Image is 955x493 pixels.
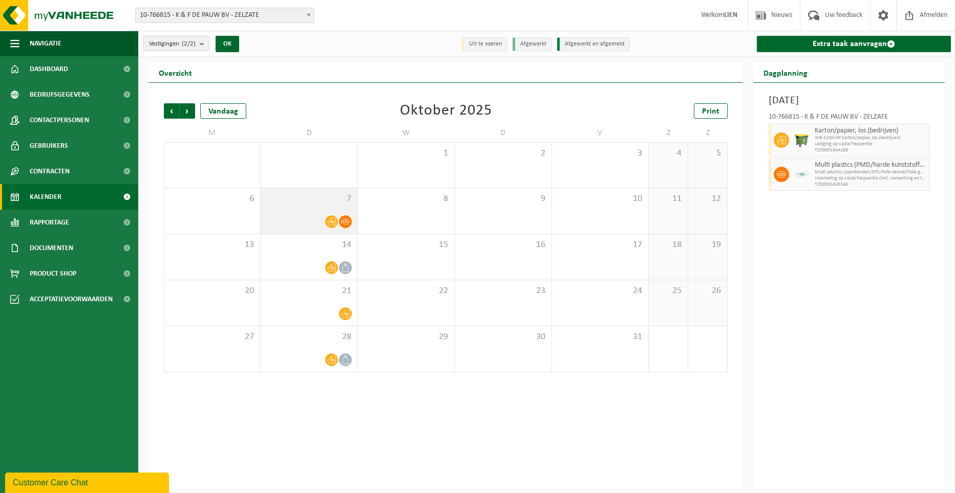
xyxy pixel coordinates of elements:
[30,261,76,286] span: Product Shop
[363,285,449,297] span: 22
[30,210,69,235] span: Rapportage
[30,159,70,184] span: Contracten
[30,133,68,159] span: Gebruikers
[164,103,179,119] span: Vorige
[724,11,737,19] strong: LIEN
[149,36,196,52] span: Vestigingen
[794,132,810,148] img: WB-1100-HPE-GN-50
[30,82,90,107] span: Bedrijfsgegevens
[460,239,546,251] span: 16
[815,147,926,153] span: T250001844189
[815,161,926,169] span: Multi plastics (PMD/harde kunststoffen/spanbanden/EPS/folie naturel/folie gemengd)
[654,193,683,205] span: 11
[513,37,552,51] li: Afgewerkt
[266,285,352,297] span: 21
[400,103,492,119] div: Oktober 2025
[557,285,643,297] span: 24
[815,127,926,135] span: Karton/papier, los (bedrijven)
[693,285,722,297] span: 26
[358,124,455,142] td: W
[654,239,683,251] span: 18
[164,124,261,142] td: M
[30,31,61,56] span: Navigatie
[460,285,546,297] span: 23
[557,331,643,343] span: 31
[363,193,449,205] span: 8
[557,148,643,159] span: 3
[815,182,926,188] span: T250001845348
[694,103,728,119] a: Print
[180,103,195,119] span: Volgende
[169,285,255,297] span: 20
[169,193,255,205] span: 6
[455,124,551,142] td: D
[557,37,630,51] li: Afgewerkt en afgemeld
[30,286,113,312] span: Acceptatievoorwaarden
[30,56,68,82] span: Dashboard
[461,37,507,51] li: Uit te voeren
[30,235,73,261] span: Documenten
[552,124,649,142] td: V
[815,141,926,147] span: Lediging op vaste frequentie
[654,285,683,297] span: 25
[753,62,818,82] h2: Dagplanning
[815,169,926,175] span: Multi plastics (spanbanden/EPS/folie naturel/folie gemengd
[363,148,449,159] span: 1
[216,36,239,52] button: OK
[200,103,246,119] div: Vandaag
[136,8,314,23] span: 10-766815 - K & F DE PAUW BV - ZELZATE
[794,167,810,182] img: LP-SK-00500-LPE-16
[266,239,352,251] span: 14
[688,124,728,142] td: Z
[363,239,449,251] span: 15
[815,175,926,182] span: Inzameling op vaste frequentie (incl. verwerking en transport)
[143,36,209,51] button: Vestigingen(2/2)
[693,193,722,205] span: 12
[30,107,89,133] span: Contactpersonen
[460,193,546,205] span: 9
[148,62,202,82] h2: Overzicht
[5,470,171,493] iframe: chat widget
[460,148,546,159] span: 2
[261,124,357,142] td: D
[815,135,926,141] span: WB-1100-HP karton/papier, los (bedrijven)
[266,331,352,343] span: 28
[363,331,449,343] span: 29
[460,331,546,343] span: 30
[135,8,314,23] span: 10-766815 - K & F DE PAUW BV - ZELZATE
[557,193,643,205] span: 10
[266,193,352,205] span: 7
[182,40,196,47] count: (2/2)
[757,36,951,52] a: Extra taak aanvragen
[649,124,688,142] td: Z
[693,148,722,159] span: 5
[557,239,643,251] span: 17
[702,107,719,116] span: Print
[169,239,255,251] span: 13
[769,93,929,108] h3: [DATE]
[654,148,683,159] span: 4
[169,331,255,343] span: 27
[30,184,61,210] span: Kalender
[769,114,929,124] div: 10-766815 - K & F DE PAUW BV - ZELZATE
[693,239,722,251] span: 19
